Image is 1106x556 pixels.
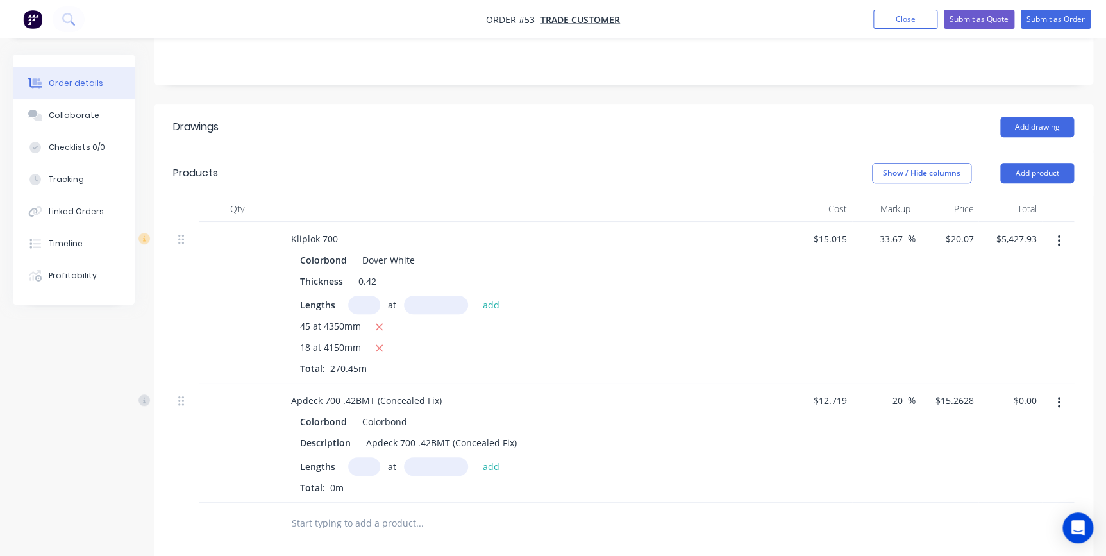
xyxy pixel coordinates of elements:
div: Apdeck 700 .42BMT (Concealed Fix) [281,391,452,410]
div: Total [978,196,1042,222]
button: Submit as Order [1021,10,1091,29]
img: Factory [23,10,42,29]
div: Profitability [49,270,97,282]
div: Price [916,196,979,222]
button: Collaborate [13,99,135,131]
div: Kliplok 700 [281,230,348,248]
span: 0m [325,482,349,494]
div: Checklists 0/0 [49,142,105,153]
button: Tracking [13,164,135,196]
span: Lengths [300,298,335,312]
div: Cost [789,196,852,222]
div: Thickness [295,272,348,291]
div: Linked Orders [49,206,104,217]
button: Order details [13,67,135,99]
button: add [476,457,506,475]
span: 18 at 4150mm [300,341,361,357]
div: Products [173,165,218,181]
div: Timeline [49,238,83,249]
div: Order details [49,78,103,89]
div: Colorbond [300,251,352,269]
span: Total: [300,362,325,375]
span: at [388,298,396,312]
button: Show / Hide columns [872,163,971,183]
div: Apdeck 700 .42BMT (Concealed Fix) [361,434,522,452]
div: Markup [852,196,916,222]
button: Timeline [13,228,135,260]
div: Dover White [357,251,415,269]
button: Add product [1000,163,1074,183]
button: Checklists 0/0 [13,131,135,164]
div: Collaborate [49,110,99,121]
a: Trade Customer [540,13,620,26]
span: Total: [300,482,325,494]
span: 270.45m [325,362,372,375]
div: 0.42 [353,272,381,291]
span: % [908,393,916,408]
div: Colorbond [357,412,407,431]
div: Description [295,434,356,452]
button: add [476,296,506,313]
button: Submit as Quote [944,10,1014,29]
button: Add drawing [1000,117,1074,137]
button: Linked Orders [13,196,135,228]
div: Tracking [49,174,84,185]
span: at [388,460,396,473]
span: % [908,232,916,246]
span: Order #53 - [486,13,540,26]
button: Close [873,10,937,29]
span: 45 at 4350mm [300,319,361,335]
div: Open Intercom Messenger [1062,512,1093,543]
button: Profitability [13,260,135,292]
span: Lengths [300,460,335,473]
div: Qty [199,196,276,222]
input: Start typing to add a product... [291,510,548,536]
div: Drawings [173,119,219,135]
div: Colorbond [300,412,352,431]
